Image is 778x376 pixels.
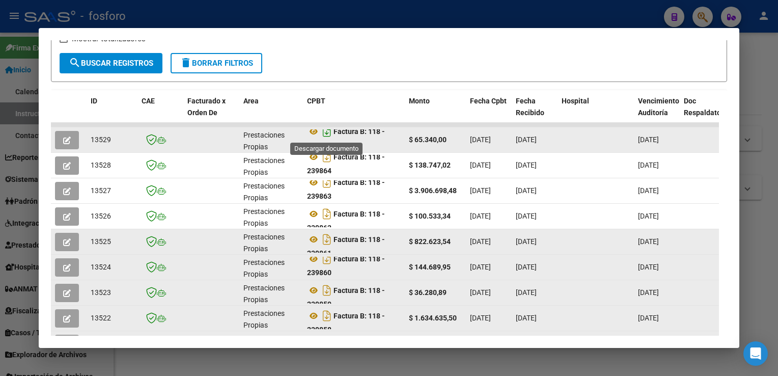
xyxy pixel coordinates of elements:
span: 13522 [91,314,111,322]
datatable-header-cell: Area [239,90,303,135]
span: [DATE] [516,136,537,144]
strong: $ 3.906.698,48 [409,186,457,195]
span: [DATE] [470,212,491,220]
strong: $ 100.533,34 [409,212,451,220]
strong: $ 144.689,95 [409,263,451,271]
strong: $ 36.280,89 [409,288,447,297]
datatable-header-cell: Fecha Cpbt [466,90,512,135]
span: 13525 [91,237,111,246]
button: Borrar Filtros [171,53,262,73]
span: [DATE] [638,136,659,144]
span: 13523 [91,288,111,297]
strong: Factura B: 118 - 239860 [307,255,385,277]
span: 13526 [91,212,111,220]
datatable-header-cell: Doc Respaldatoria [680,90,741,135]
span: 13527 [91,186,111,195]
span: Fecha Cpbt [470,97,507,105]
span: [DATE] [638,237,659,246]
datatable-header-cell: Monto [405,90,466,135]
span: Buscar Registros [69,59,153,68]
span: Area [243,97,259,105]
span: CAE [142,97,155,105]
span: Prestaciones Propias [243,284,285,304]
i: Descargar documento [320,231,334,248]
strong: Factura B: 118 - 239859 [307,286,385,308]
datatable-header-cell: Vencimiento Auditoría [634,90,680,135]
i: Descargar documento [320,174,334,191]
span: Prestaciones Propias [243,156,285,176]
strong: Factura B: 118 - 239863 [307,178,385,200]
span: Prestaciones Propias [243,182,285,202]
span: [DATE] [516,186,537,195]
strong: Factura B: 118 - 239864 [307,153,385,175]
span: Prestaciones Propias [243,335,285,355]
span: CPBT [307,97,325,105]
span: [DATE] [638,161,659,169]
mat-icon: search [69,57,81,69]
span: Prestaciones Propias [243,233,285,253]
strong: $ 65.340,00 [409,136,447,144]
strong: Factura B: 118 - 239862 [307,210,385,232]
span: Borrar Filtros [180,59,253,68]
strong: Factura B: 118 - 239893 [307,127,385,149]
span: Hospital [562,97,589,105]
span: [DATE] [470,314,491,322]
span: [DATE] [470,161,491,169]
strong: Factura B: 118 - 239858 [307,312,385,334]
span: [DATE] [638,288,659,297]
span: Vencimiento Auditoría [638,97,679,117]
i: Descargar documento [320,206,334,222]
span: [DATE] [516,263,537,271]
span: 13524 [91,263,111,271]
span: [DATE] [516,237,537,246]
span: [DATE] [638,263,659,271]
span: Fecha Recibido [516,97,544,117]
i: Descargar documento [320,123,334,140]
datatable-header-cell: ID [87,90,137,135]
span: [DATE] [516,161,537,169]
strong: $ 1.634.635,50 [409,314,457,322]
strong: $ 822.623,54 [409,237,451,246]
span: ID [91,97,97,105]
span: [DATE] [516,288,537,297]
span: [DATE] [470,237,491,246]
datatable-header-cell: CAE [137,90,183,135]
i: Descargar documento [320,308,334,324]
i: Descargar documento [320,282,334,299]
span: Doc Respaldatoria [684,97,730,117]
mat-icon: delete [180,57,192,69]
span: [DATE] [470,263,491,271]
i: Descargar documento [320,149,334,165]
i: Descargar documento [320,251,334,267]
strong: $ 138.747,02 [409,161,451,169]
span: [DATE] [470,136,491,144]
datatable-header-cell: Facturado x Orden De [183,90,239,135]
span: [DATE] [516,212,537,220]
span: Monto [409,97,430,105]
span: [DATE] [470,186,491,195]
datatable-header-cell: Fecha Recibido [512,90,558,135]
span: [DATE] [638,186,659,195]
span: [DATE] [638,314,659,322]
span: Prestaciones Propias [243,131,285,151]
datatable-header-cell: Hospital [558,90,634,135]
div: Open Intercom Messenger [743,341,768,366]
strong: Factura B: 118 - 239861 [307,235,385,257]
button: Buscar Registros [60,53,162,73]
span: [DATE] [470,288,491,297]
span: 13528 [91,161,111,169]
i: Descargar documento [320,333,334,350]
span: 13529 [91,136,111,144]
span: Facturado x Orden De [187,97,226,117]
span: Prestaciones Propias [243,207,285,227]
span: [DATE] [516,314,537,322]
span: Prestaciones Propias [243,309,285,329]
span: Prestaciones Propias [243,258,285,278]
span: [DATE] [638,212,659,220]
datatable-header-cell: CPBT [303,90,405,135]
